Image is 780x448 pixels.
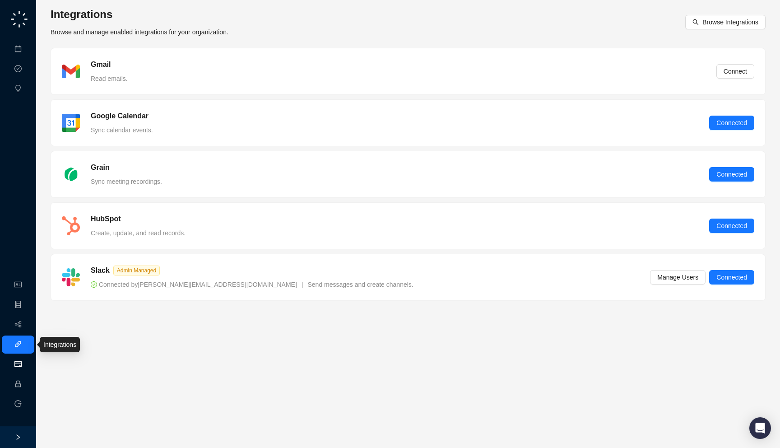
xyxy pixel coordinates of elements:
[716,64,754,79] button: Connect
[91,59,111,70] h5: Gmail
[62,216,80,235] img: hubspot-DkpyWjJb.png
[650,270,706,285] button: Manage Users
[692,19,699,25] span: search
[724,66,747,76] span: Connect
[709,116,754,130] button: Connected
[91,75,128,82] span: Read emails.
[91,281,97,288] span: check-circle
[113,266,160,275] span: Admin Managed
[15,434,21,440] span: right
[709,270,754,285] button: Connected
[91,229,186,237] span: Create, update, and read records.
[91,214,121,224] h5: HubSpot
[91,178,162,185] span: Sync meeting recordings.
[702,17,758,27] span: Browse Integrations
[62,114,80,132] img: google-calendar-CQ10Lu9x.png
[91,111,149,121] h5: Google Calendar
[716,272,747,282] span: Connected
[716,169,747,179] span: Connected
[62,65,80,78] img: gmail-BGivzU6t.png
[749,417,771,439] div: Open Intercom Messenger
[91,265,110,276] h5: Slack
[62,268,80,286] img: slack-Cn3INd-T.png
[307,281,413,288] span: Send messages and create channels.
[685,15,766,29] button: Browse Integrations
[709,219,754,233] button: Connected
[62,165,80,183] img: grain-rgTwWAhv.png
[51,7,228,22] h3: Integrations
[51,28,228,36] span: Browse and manage enabled integrations for your organization.
[91,126,153,134] span: Sync calendar events.
[716,221,747,231] span: Connected
[302,281,303,288] span: |
[9,9,29,29] img: logo-small-C4UdH2pc.png
[709,167,754,182] button: Connected
[716,118,747,128] span: Connected
[657,272,698,282] span: Manage Users
[14,400,22,407] span: logout
[91,162,110,173] h5: Grain
[91,281,297,288] span: Connected by [PERSON_NAME][EMAIL_ADDRESS][DOMAIN_NAME]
